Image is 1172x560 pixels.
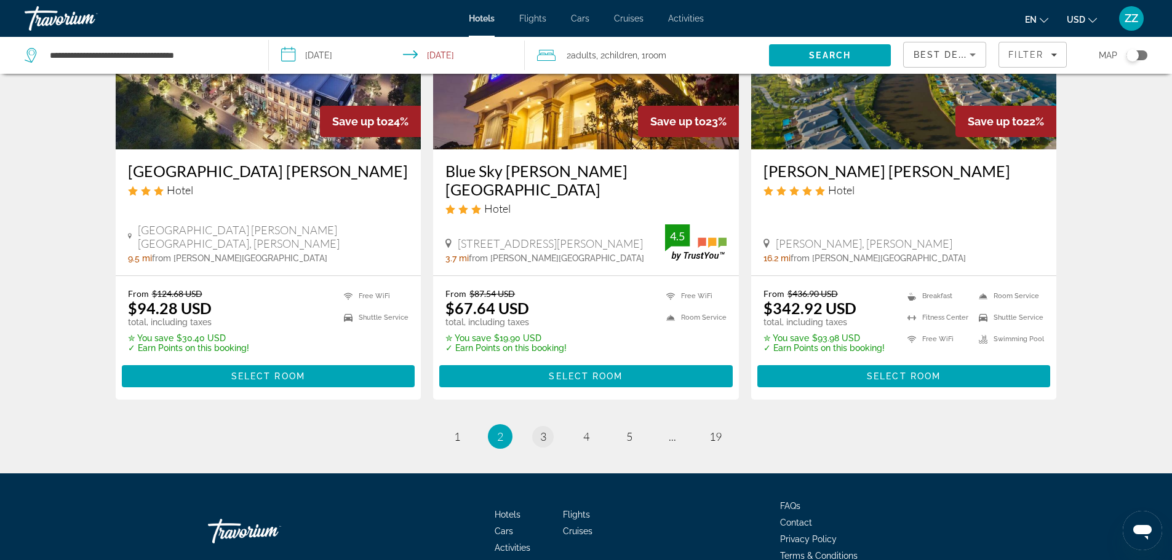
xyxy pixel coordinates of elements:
span: Hotel [484,202,511,215]
a: Select Room [122,368,415,382]
span: Best Deals [914,50,978,60]
span: From [128,288,149,299]
span: From [445,288,466,299]
span: From [763,288,784,299]
a: Activities [668,14,704,23]
p: $93.98 USD [763,333,885,343]
a: Hotels [469,14,495,23]
div: 4.5 [665,229,690,243]
a: Select Room [757,368,1051,382]
span: ... [669,430,676,443]
span: 4 [583,430,589,443]
span: Hotel [828,183,855,197]
span: from [PERSON_NAME][GEOGRAPHIC_DATA] [152,253,327,263]
span: Map [1099,47,1117,64]
del: $87.54 USD [469,288,515,299]
span: Filter [1008,50,1043,60]
li: Shuttle Service [973,310,1044,325]
span: Save up to [968,115,1023,128]
a: Cruises [563,526,592,536]
input: Search hotel destination [49,46,250,65]
del: $436.90 USD [787,288,838,299]
span: Select Room [549,371,623,381]
span: 1 [454,430,460,443]
a: Flights [563,510,590,519]
span: 2 [497,430,503,443]
span: 16.2 mi [763,253,791,263]
a: FAQs [780,501,800,511]
button: User Menu [1115,6,1147,31]
span: 19 [709,430,722,443]
span: Save up to [332,115,388,128]
mat-select: Sort by [914,47,976,62]
span: ✮ You save [445,333,491,343]
nav: Pagination [116,424,1057,449]
div: 22% [955,106,1056,137]
button: Select Room [439,365,733,387]
a: Select Room [439,368,733,382]
button: Search [769,44,891,66]
span: [STREET_ADDRESS][PERSON_NAME] [458,237,643,250]
span: from [PERSON_NAME][GEOGRAPHIC_DATA] [791,253,966,263]
div: 3 star Hotel [128,183,409,197]
li: Swimming Pool [973,331,1044,347]
span: [GEOGRAPHIC_DATA] [PERSON_NAME][GEOGRAPHIC_DATA], [PERSON_NAME] [138,223,409,250]
a: [PERSON_NAME] [PERSON_NAME] [763,162,1045,180]
del: $124.68 USD [152,288,202,299]
p: $30.40 USD [128,333,249,343]
span: Children [605,50,637,60]
button: Select Room [757,365,1051,387]
span: ZZ [1125,12,1138,25]
img: TrustYou guest rating badge [665,224,727,261]
div: 3 star Hotel [445,202,727,215]
a: [GEOGRAPHIC_DATA] [PERSON_NAME] [128,162,409,180]
p: $19.90 USD [445,333,567,343]
p: total, including taxes [128,317,249,327]
a: Activities [495,543,530,553]
p: ✓ Earn Points on this booking! [128,343,249,353]
span: 5 [626,430,632,443]
span: Room [645,50,666,60]
span: 3 [540,430,546,443]
span: USD [1067,15,1085,25]
span: Flights [519,14,546,23]
span: , 1 [637,47,666,64]
span: Cars [571,14,589,23]
a: Contact [780,518,812,527]
iframe: Кнопка запуска окна обмена сообщениями [1123,511,1162,550]
span: 2 [567,47,596,64]
a: Cruises [614,14,644,23]
span: Save up to [650,115,706,128]
ins: $342.92 USD [763,299,856,317]
li: Free WiFi [901,331,973,347]
a: Travorium [25,2,148,34]
span: Select Room [231,371,305,381]
span: Select Room [867,371,941,381]
a: Blue Sky [PERSON_NAME][GEOGRAPHIC_DATA] [445,162,727,199]
span: , 2 [596,47,637,64]
button: Select Room [122,365,415,387]
li: Room Service [660,310,727,325]
span: Search [809,50,851,60]
p: ✓ Earn Points on this booking! [763,343,885,353]
button: Change language [1025,10,1048,28]
span: 3.7 mi [445,253,469,263]
p: ✓ Earn Points on this booking! [445,343,567,353]
span: en [1025,15,1037,25]
a: Privacy Policy [780,534,837,544]
div: 23% [638,106,739,137]
li: Breakfast [901,288,973,304]
span: ✮ You save [128,333,173,343]
button: Travelers: 2 adults, 2 children [525,37,769,74]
